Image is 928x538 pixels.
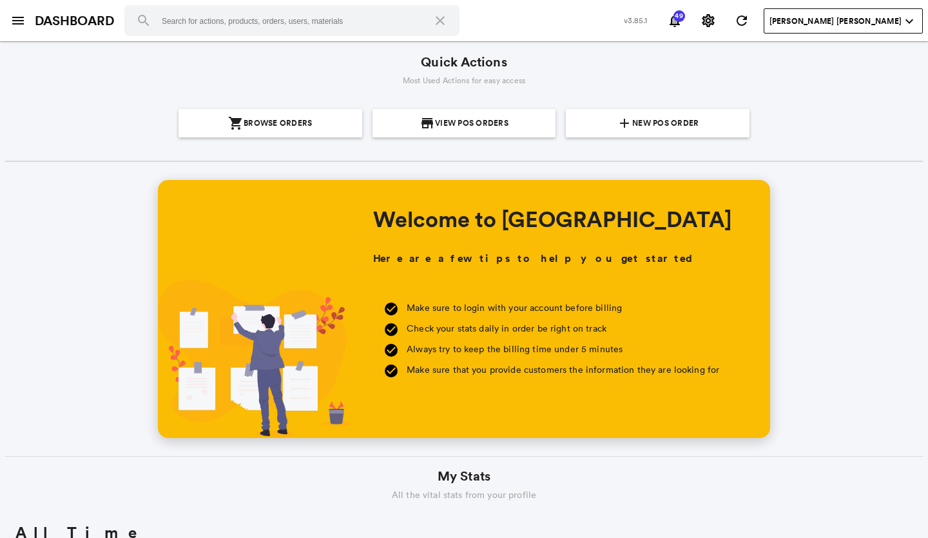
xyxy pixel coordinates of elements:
button: Search [128,5,159,36]
span: Browse Orders [244,109,312,137]
p: Make sure to login with your account before billing [407,300,719,315]
span: v3.85.1 [624,15,648,26]
md-icon: {{action.icon}} [617,115,632,131]
md-icon: check_circle [383,301,399,317]
span: View POS Orders [435,109,508,137]
md-icon: check_circle [383,363,399,379]
md-icon: notifications [667,13,682,28]
a: DASHBOARD [35,12,114,30]
button: User [764,8,923,34]
h3: Here are a few tips to help you get started [373,251,696,266]
span: My Stats [438,467,490,486]
md-icon: menu [10,13,26,28]
span: Quick Actions [421,53,507,72]
span: 49 [673,13,686,19]
md-icon: search [136,13,151,28]
button: Settings [695,8,721,34]
a: {{action.icon}}Browse Orders [179,109,362,137]
md-icon: close [432,13,448,28]
p: Always try to keep the billing time under 5 minutes [407,341,719,357]
md-icon: {{action.icon}} [420,115,435,131]
md-icon: expand_more [902,14,917,29]
span: New POS Order [632,109,699,137]
md-icon: settings [701,13,716,28]
span: All the vital stats from your profile [392,488,536,501]
md-icon: check_circle [383,322,399,337]
h1: Welcome to [GEOGRAPHIC_DATA] [373,206,732,232]
md-icon: check_circle [383,343,399,358]
p: Make sure that you provide customers the information they are looking for [407,362,719,377]
span: [PERSON_NAME] [PERSON_NAME] [769,15,902,27]
md-icon: {{action.icon}} [228,115,244,131]
p: Check your stats daily in order be right on track [407,321,719,336]
button: Refresh State [729,8,755,34]
button: Clear [425,5,456,36]
button: open sidebar [5,8,31,34]
a: {{action.icon}}New POS Order [566,109,749,137]
a: {{action.icon}}View POS Orders [372,109,556,137]
span: Most Used Actions for easy access [403,75,526,86]
md-icon: refresh [734,13,749,28]
button: Notifications [662,8,688,34]
input: Search for actions, products, orders, users, materials [124,5,459,36]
